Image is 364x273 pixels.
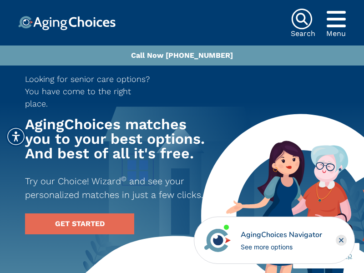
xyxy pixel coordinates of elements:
[6,126,26,147] div: Accessibility Menu
[336,235,347,246] div: Close
[291,30,315,37] div: Search
[25,73,156,110] p: Looking for senior care options? You have come to the right place.
[121,175,126,183] sup: ©
[241,229,322,240] div: AgingChoices Navigator
[241,242,322,252] div: See more options
[326,30,346,37] div: Menu
[25,213,134,234] a: GET STARTED
[202,225,233,256] img: avatar
[291,8,313,30] img: search-icon.svg
[18,16,116,30] img: Choice!
[131,51,233,60] a: Call Now [PHONE_NUMBER]
[25,117,207,161] h1: AgingChoices matches you to your best options. And best of all it's free.
[326,8,346,30] div: Popover trigger
[25,174,207,202] p: Try our Choice! Wizard and see your personalized matches in just a few clicks.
